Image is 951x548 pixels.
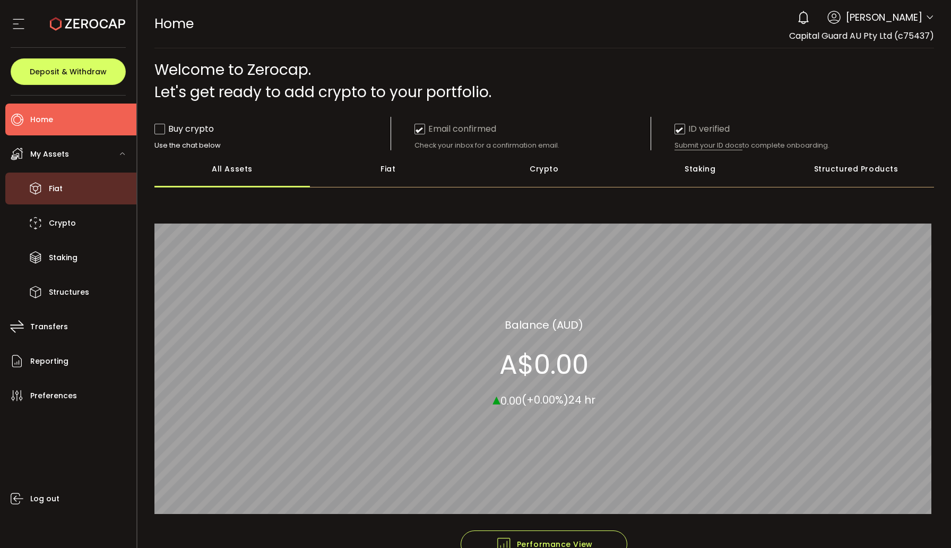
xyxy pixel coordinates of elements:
[11,58,126,85] button: Deposit & Withdraw
[499,348,589,380] section: A$0.00
[30,68,107,75] span: Deposit & Withdraw
[675,141,742,150] span: Submit your ID docs
[30,112,53,127] span: Home
[505,316,583,332] section: Balance (AUD)
[522,392,568,407] span: (+0.00%)
[466,150,622,187] div: Crypto
[492,387,500,410] span: ▴
[49,250,77,266] span: Staking
[622,150,778,187] div: Staking
[675,122,730,135] div: ID verified
[675,141,911,150] div: to complete onboarding.
[500,393,522,408] span: 0.00
[154,14,194,33] span: Home
[789,30,934,42] span: Capital Guard AU Pty Ltd (c75437)
[30,319,68,335] span: Transfers
[154,122,214,135] div: Buy crypto
[154,59,935,104] div: Welcome to Zerocap. Let's get ready to add crypto to your portfolio.
[49,216,76,231] span: Crypto
[778,150,934,187] div: Structured Products
[414,141,651,150] div: Check your inbox for a confirmation email.
[49,285,89,300] span: Structures
[154,141,391,150] div: Use the chat below
[154,150,310,187] div: All Assets
[568,392,595,407] span: 24 hr
[898,497,951,548] iframe: Chat Widget
[414,122,496,135] div: Email confirmed
[846,10,922,24] span: [PERSON_NAME]
[30,147,69,162] span: My Assets
[30,354,68,369] span: Reporting
[49,181,63,196] span: Fiat
[30,491,59,507] span: Log out
[310,150,466,187] div: Fiat
[30,388,77,404] span: Preferences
